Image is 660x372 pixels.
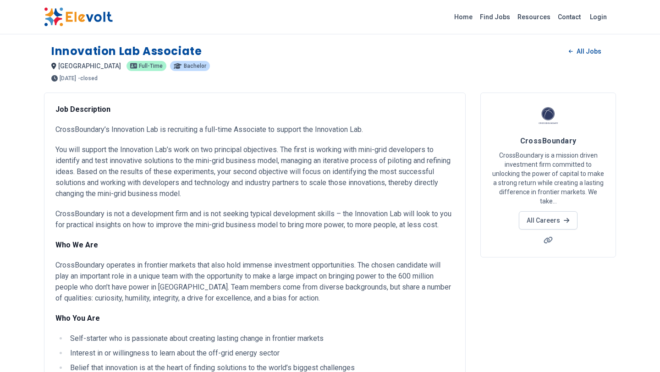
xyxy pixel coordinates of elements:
p: You will support the Innovation Lab’s work on two principal objectives. The first is working with... [55,144,454,199]
a: Find Jobs [476,10,514,24]
a: Resources [514,10,554,24]
strong: Who You Are [55,314,100,323]
strong: Who We Are [55,241,98,249]
img: CrossBoundary [537,104,560,127]
p: CrossBoundary is a mission driven investment firm committed to unlocking the power of capital to ... [492,151,605,206]
span: [DATE] [60,76,76,81]
h1: Innovation Lab Associate [51,44,202,59]
p: CrossBoundary operates in frontier markets that also hold immense investment opportunities. The c... [55,260,454,304]
img: Elevolt [44,7,113,27]
span: CrossBoundary [520,137,577,145]
li: Self-starter who is passionate about creating lasting change in frontier markets [67,333,454,344]
a: Login [584,8,612,26]
strong: Job Description [55,105,110,114]
a: All Jobs [561,44,609,58]
a: Home [451,10,476,24]
span: full-time [139,63,163,69]
p: - closed [78,76,98,81]
a: Contact [554,10,584,24]
p: CrossBoundary’s Innovation Lab is recruiting a full-time Associate to support the Innovation Lab. [55,124,454,135]
span: bachelor [184,63,206,69]
a: All Careers [519,211,577,230]
p: CrossBoundary is not a development firm and is not seeking typical development skills – the Innov... [55,208,454,230]
span: [GEOGRAPHIC_DATA] [58,62,121,70]
li: Interest in or willingness to learn about the off-grid energy sector [67,348,454,359]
